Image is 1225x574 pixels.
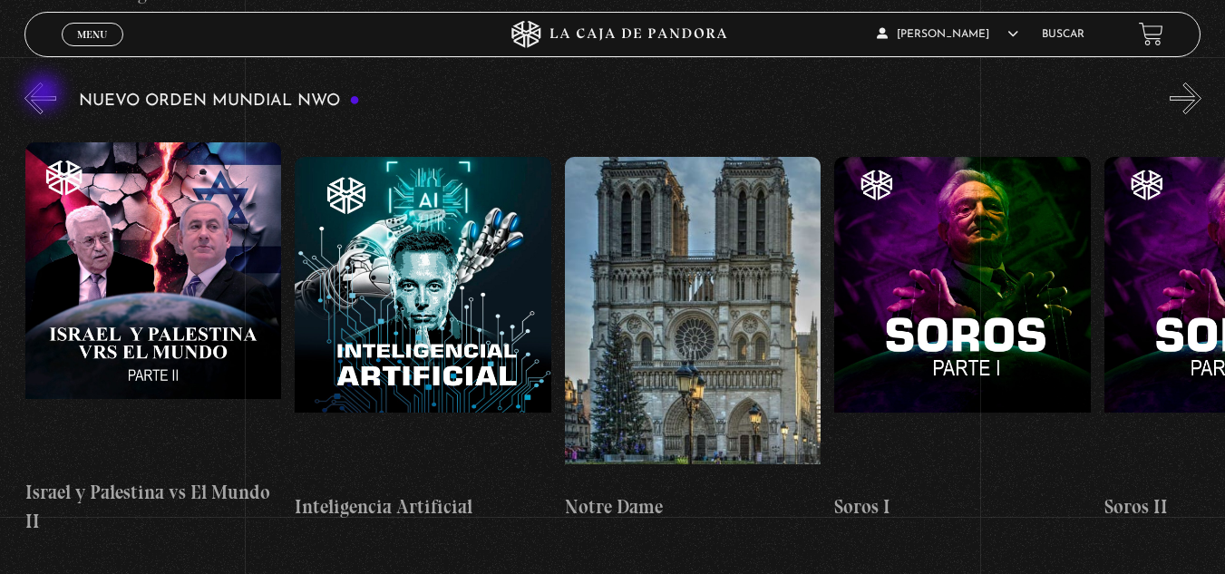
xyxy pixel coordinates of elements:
a: Israel y Palestina vs El Mundo II [25,128,282,550]
h4: Soros I [834,492,1091,521]
span: Cerrar [71,44,113,56]
a: View your shopping cart [1139,22,1163,46]
h3: Nuevo Orden Mundial NWO [79,92,360,110]
button: Previous [24,83,56,114]
button: Next [1170,83,1201,114]
a: Notre Dame [565,128,822,550]
span: Menu [77,29,107,40]
h4: Notre Dame [565,492,822,521]
a: Soros I [834,128,1091,550]
span: [PERSON_NAME] [877,29,1018,40]
h4: Inteligencia Artificial [295,492,551,521]
h4: Israel y Palestina vs El Mundo II [25,478,282,535]
a: Buscar [1042,29,1084,40]
a: Inteligencia Artificial [295,128,551,550]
